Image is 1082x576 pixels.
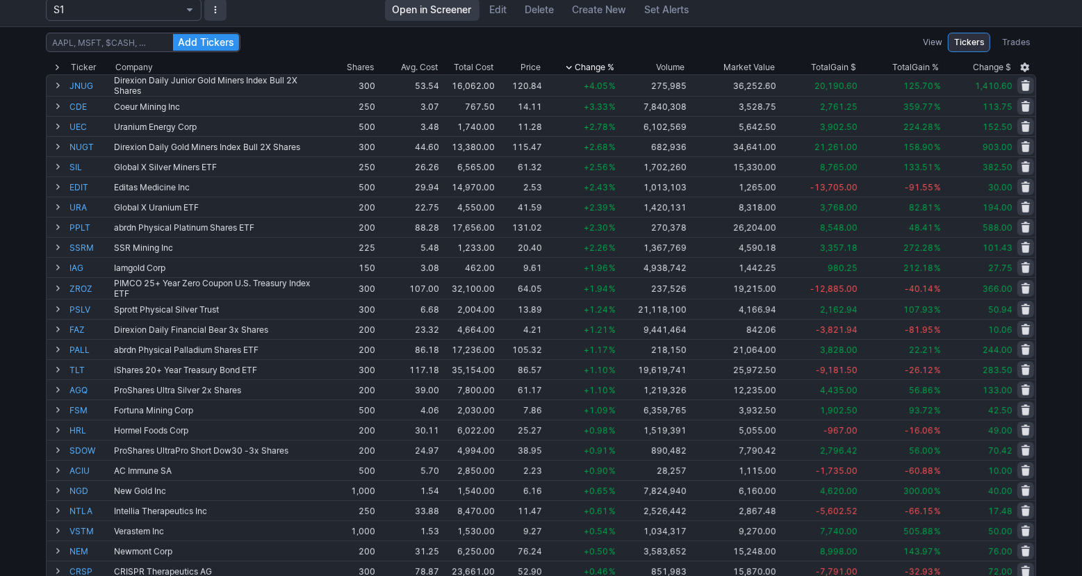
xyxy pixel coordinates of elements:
td: 4.06 [377,400,441,420]
span: -967.00 [823,425,858,436]
span: % [934,405,941,415]
td: 120.84 [496,74,543,96]
span: Change $ [973,60,1011,74]
span: 3,768.00 [820,202,858,213]
span: +2.26 [584,242,608,253]
span: Total [811,60,830,74]
div: Fortuna Mining Corp [114,405,325,415]
span: Open in Screener [393,3,472,17]
span: +1.21 [584,324,608,335]
td: 250 [327,156,377,176]
span: 49.00 [988,425,1013,436]
td: 25.27 [496,420,543,440]
td: 1,519,391 [617,420,688,440]
div: Uranium Energy Corp [114,122,325,132]
td: 4,938,742 [617,257,688,277]
span: S1 [54,3,180,17]
td: 6,359,765 [617,400,688,420]
td: 26,204.00 [688,217,778,237]
td: 13.89 [496,299,543,319]
span: % [609,425,616,436]
span: +2.30 [584,222,608,233]
td: 8,318.00 [688,197,778,217]
td: 842.06 [688,319,778,339]
div: Avg. Cost [401,60,438,74]
input: AAPL, MSFT, $CASH, … [46,33,240,52]
span: % [934,365,941,375]
div: Shares [347,60,374,74]
span: 27.75 [988,263,1013,273]
td: 1,702,260 [617,156,688,176]
span: 42.50 [988,405,1013,415]
div: Price [520,60,541,74]
td: 6,102,569 [617,116,688,136]
span: 283.50 [983,365,1013,375]
span: 980.25 [828,263,858,273]
td: 2,004.00 [441,299,496,319]
div: SSR Mining Inc [114,242,325,253]
span: 56.86 [909,385,933,395]
td: 41.59 [496,197,543,217]
td: 1,013,103 [617,176,688,197]
td: 1,233.00 [441,237,496,257]
td: 9,441,464 [617,319,688,339]
span: Create New [573,3,627,17]
div: ProShares Ultra Silver 2x Shares [114,385,325,395]
td: 17,656.00 [441,217,496,237]
div: Iamgold Corp [114,263,325,273]
div: Gain $ [811,60,856,74]
span: +1.17 [584,345,608,355]
td: 2.53 [496,176,543,197]
td: 682,936 [617,136,688,156]
span: 382.50 [983,162,1013,172]
span: 3,828.00 [820,345,858,355]
a: UEC [69,117,111,136]
span: 194.00 [983,202,1013,213]
span: 50.94 [988,304,1013,315]
td: 12,235.00 [688,379,778,400]
a: FAZ [69,320,111,339]
td: 5,055.00 [688,420,778,440]
td: 4,994.00 [441,440,496,460]
div: abrdn Physical Platinum Shares ETF [114,222,325,233]
td: 39.00 [377,379,441,400]
td: 200 [327,339,377,359]
a: URA [69,197,111,217]
td: 300 [327,359,377,379]
td: 13,380.00 [441,136,496,156]
span: 903.00 [983,142,1013,152]
span: -40.14 [905,283,933,294]
td: 1,442.25 [688,257,778,277]
a: FSM [69,400,111,420]
span: -81.95 [905,324,933,335]
span: Set Alerts [645,3,690,17]
span: 101.43 [983,242,1013,253]
span: % [934,142,941,152]
td: 4.21 [496,319,543,339]
td: 4,664.00 [441,319,496,339]
td: 200 [327,319,377,339]
div: Editas Medicine Inc [114,182,325,192]
td: 767.50 [441,96,496,116]
span: +2.39 [584,202,608,213]
a: TLT [69,360,111,379]
td: 23.32 [377,319,441,339]
span: % [934,385,941,395]
td: 22.75 [377,197,441,217]
a: PPLT [69,217,111,237]
td: 6,022.00 [441,420,496,440]
a: SDOW [69,441,111,460]
span: % [934,283,941,294]
td: 200 [327,420,377,440]
a: Trades [996,33,1036,52]
td: 19,619,741 [617,359,688,379]
td: 17,236.00 [441,339,496,359]
span: -9,181.50 [816,365,858,375]
div: Sprott Physical Silver Trust [114,304,325,315]
span: % [934,222,941,233]
td: 237,526 [617,277,688,299]
span: +1.94 [584,283,608,294]
span: % [609,101,616,112]
td: 61.32 [496,156,543,176]
td: 1,265.00 [688,176,778,197]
